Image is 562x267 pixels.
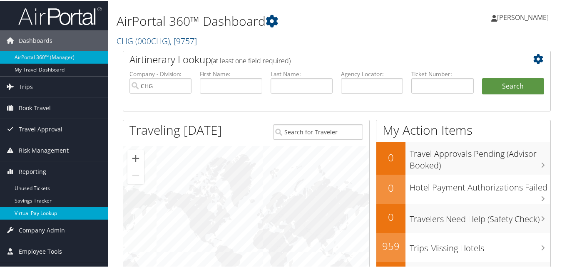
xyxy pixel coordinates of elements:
[491,4,557,29] a: [PERSON_NAME]
[410,143,550,171] h3: Travel Approvals Pending (Advisor Booked)
[117,35,197,46] a: CHG
[135,35,170,46] span: ( 000CHG )
[19,161,46,181] span: Reporting
[411,69,473,77] label: Ticket Number:
[376,238,405,252] h2: 959
[410,237,550,253] h3: Trips Missing Hotels
[376,174,550,203] a: 0Hotel Payment Authorizations Failed
[19,30,52,50] span: Dashboards
[19,97,51,118] span: Book Travel
[211,55,291,64] span: (at least one field required)
[19,219,65,240] span: Company Admin
[127,149,144,166] button: Zoom in
[376,203,550,232] a: 0Travelers Need Help (Safety Check)
[376,180,405,194] h2: 0
[127,166,144,183] button: Zoom out
[376,232,550,261] a: 959Trips Missing Hotels
[376,150,405,164] h2: 0
[18,5,102,25] img: airportal-logo.png
[376,121,550,138] h1: My Action Items
[200,69,262,77] label: First Name:
[129,121,222,138] h1: Traveling [DATE]
[273,124,363,139] input: Search for Traveler
[376,209,405,223] h2: 0
[19,139,69,160] span: Risk Management
[497,12,549,21] span: [PERSON_NAME]
[376,141,550,173] a: 0Travel Approvals Pending (Advisor Booked)
[19,240,62,261] span: Employee Tools
[170,35,197,46] span: , [ 9757 ]
[410,208,550,224] h3: Travelers Need Help (Safety Check)
[129,52,509,66] h2: Airtinerary Lookup
[19,118,62,139] span: Travel Approval
[482,77,544,94] button: Search
[129,69,191,77] label: Company - Division:
[410,177,550,193] h3: Hotel Payment Authorizations Failed
[341,69,403,77] label: Agency Locator:
[271,69,333,77] label: Last Name:
[19,76,33,96] span: Trips
[117,12,410,29] h1: AirPortal 360™ Dashboard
